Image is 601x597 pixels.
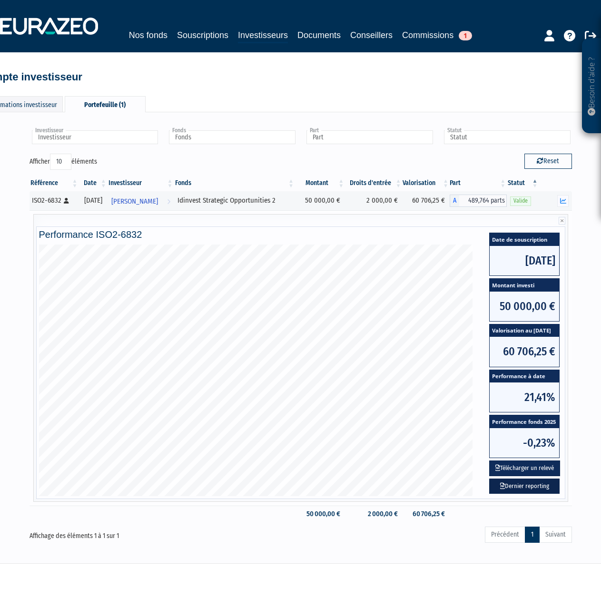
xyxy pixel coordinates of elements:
i: [Français] Personne physique [64,198,69,204]
td: 50 000,00 € [295,191,345,210]
a: Dernier reporting [489,479,560,494]
p: Besoin d'aide ? [586,43,597,129]
span: A [450,195,459,207]
span: Montant investi [490,279,559,292]
div: Affichage des éléments 1 à 1 sur 1 [30,526,247,541]
div: Idinvest Strategic Opportunities 2 [177,196,292,206]
div: ISO2-6832 [32,196,76,206]
a: Souscriptions [177,29,228,42]
div: [DATE] [82,196,104,206]
a: Nos fonds [129,29,167,42]
span: 60 706,25 € [490,337,559,366]
th: Part: activer pour trier la colonne par ordre croissant [450,175,507,191]
span: [DATE] [490,246,559,275]
span: [PERSON_NAME] [111,193,158,210]
div: A - Idinvest Strategic Opportunities 2 [450,195,507,207]
h4: Performance ISO2-6832 [39,229,562,240]
span: Valide [510,196,531,206]
a: 1 [525,527,540,543]
th: Date: activer pour trier la colonne par ordre croissant [79,175,108,191]
a: [PERSON_NAME] [108,191,174,210]
th: Valorisation: activer pour trier la colonne par ordre croissant [403,175,450,191]
a: Investisseurs [238,29,288,43]
span: 489,764 parts [459,195,507,207]
span: Valorisation au [DATE] [490,324,559,337]
td: 50 000,00 € [295,506,345,522]
td: 2 000,00 € [345,191,402,210]
span: -0,23% [490,428,559,458]
button: Télécharger un relevé [489,460,560,476]
a: Conseillers [350,29,393,42]
div: Portefeuille (1) [65,96,146,112]
a: Commissions1 [402,29,472,42]
span: 21,41% [490,382,559,412]
td: 60 706,25 € [403,191,450,210]
th: Référence : activer pour trier la colonne par ordre croissant [30,175,79,191]
span: 1 [459,31,472,40]
td: 2 000,00 € [345,506,402,522]
label: Afficher éléments [30,154,97,170]
th: Montant: activer pour trier la colonne par ordre croissant [295,175,345,191]
th: Investisseur: activer pour trier la colonne par ordre croissant [108,175,174,191]
span: Performance fonds 2025 [490,415,559,428]
td: 60 706,25 € [403,506,450,522]
i: Voir l'investisseur [167,193,170,210]
a: Documents [297,29,341,42]
span: 50 000,00 € [490,292,559,321]
span: Performance à date [490,370,559,383]
button: Reset [524,154,572,169]
select: Afficheréléments [50,154,71,170]
th: Droits d'entrée: activer pour trier la colonne par ordre croissant [345,175,402,191]
th: Fonds: activer pour trier la colonne par ordre croissant [174,175,295,191]
span: Date de souscription [490,233,559,246]
th: Statut : activer pour trier la colonne par ordre d&eacute;croissant [507,175,539,191]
